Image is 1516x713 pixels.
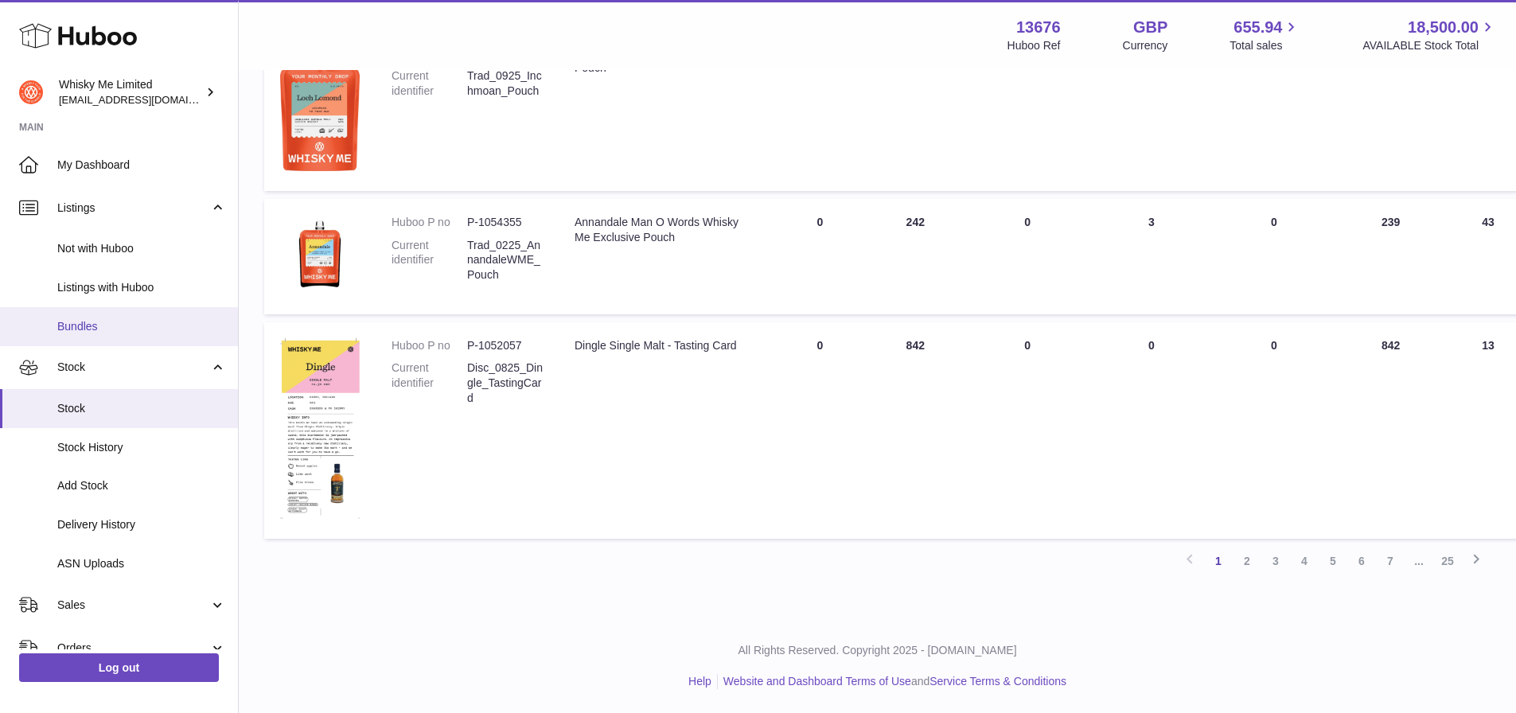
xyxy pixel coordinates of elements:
a: Help [688,675,711,688]
a: 1 [1204,547,1233,575]
a: 25 [1433,547,1462,575]
div: Huboo Ref [1007,38,1061,53]
td: 3 [1092,199,1211,314]
div: Currency [1123,38,1168,53]
td: 873 [867,29,963,191]
span: 0 [1271,216,1277,228]
td: 239 [1337,199,1445,314]
td: 0 [772,322,867,540]
a: 7 [1376,547,1405,575]
td: 0 [963,322,1092,540]
dd: Trad_0925_Inchmoan_Pouch [467,68,543,99]
td: 0 [772,29,867,191]
strong: GBP [1133,17,1167,38]
dt: Huboo P no [392,338,467,353]
span: 0 [1271,339,1277,352]
dd: Trad_0225_AnnandaleWME_Pouch [467,238,543,283]
img: product image [280,45,360,171]
a: Website and Dashboard Terms of Use [723,675,911,688]
dd: P-1052057 [467,338,543,353]
img: product image [280,215,360,294]
td: 0 [1092,29,1211,191]
td: 873 [1337,29,1445,191]
td: 0 [772,199,867,314]
span: ... [1405,547,1433,575]
a: 6 [1347,547,1376,575]
span: Listings with Huboo [57,280,226,295]
img: orders@whiskyshop.com [19,80,43,104]
div: Whisky Me Limited [59,77,202,107]
div: Dingle Single Malt - Tasting Card [575,338,756,353]
dd: Disc_0825_Dingle_TastingCard [467,360,543,406]
dt: Current identifier [392,68,467,99]
a: Service Terms & Conditions [929,675,1066,688]
span: Stock [57,401,226,416]
a: Log out [19,653,219,682]
a: 3 [1261,547,1290,575]
dd: P-1054355 [467,215,543,230]
p: All Rights Reserved. Copyright 2025 - [DOMAIN_NAME] [251,643,1503,658]
td: 842 [867,322,963,540]
a: 655.94 Total sales [1230,17,1300,53]
strong: 13676 [1016,17,1061,38]
span: My Dashboard [57,158,226,173]
li: and [718,674,1066,689]
span: Stock History [57,440,226,455]
span: [EMAIL_ADDRESS][DOMAIN_NAME] [59,93,234,106]
span: Listings [57,201,209,216]
span: 18,500.00 [1408,17,1479,38]
span: Add Stock [57,478,226,493]
span: Delivery History [57,517,226,532]
a: 2 [1233,547,1261,575]
span: Stock [57,360,209,375]
span: 655.94 [1233,17,1282,38]
td: 0 [963,199,1092,314]
a: 5 [1319,547,1347,575]
dt: Huboo P no [392,215,467,230]
span: Not with Huboo [57,241,226,256]
div: Annandale Man O Words Whisky Me Exclusive Pouch [575,215,756,245]
td: 0 [1092,322,1211,540]
a: 18,500.00 AVAILABLE Stock Total [1362,17,1497,53]
dt: Current identifier [392,360,467,406]
span: Orders [57,641,209,656]
span: Total sales [1230,38,1300,53]
span: ASN Uploads [57,556,226,571]
td: 242 [867,199,963,314]
img: product image [280,338,360,520]
dt: Current identifier [392,238,467,283]
td: 0 [963,29,1092,191]
span: Sales [57,598,209,613]
span: Bundles [57,319,226,334]
span: AVAILABLE Stock Total [1362,38,1497,53]
td: 842 [1337,322,1445,540]
a: 4 [1290,547,1319,575]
